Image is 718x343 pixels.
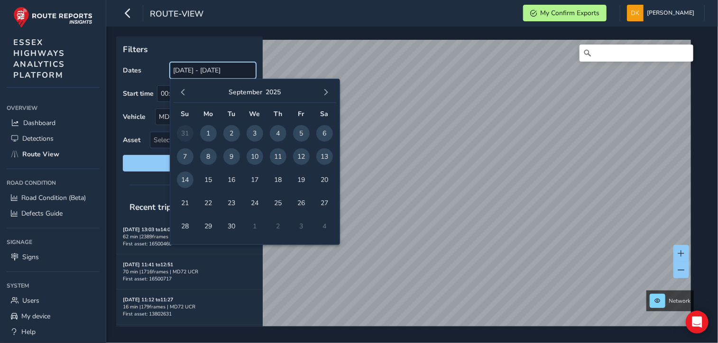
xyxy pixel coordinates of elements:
div: System [7,279,99,293]
span: 25 [270,195,286,211]
div: MD72 UCR [156,109,240,125]
span: 23 [223,195,240,211]
span: 12 [293,148,310,165]
div: 70 min | 1716 frames | MD72 UCR [123,268,256,275]
strong: [DATE] 11:41 to 12:51 [123,261,173,268]
span: 29 [200,218,217,235]
span: [PERSON_NAME] [647,5,694,21]
a: Dashboard [7,115,99,131]
span: Su [181,109,189,118]
canvas: Map [120,40,691,337]
span: Users [22,296,39,305]
span: Fr [298,109,304,118]
span: 5 [293,125,310,142]
span: 22 [200,195,217,211]
span: Dashboard [23,118,55,127]
span: 7 [177,148,193,165]
strong: [DATE] 13:03 to 14:04 [123,226,173,233]
span: Select an asset code [150,132,240,148]
span: My Confirm Exports [540,9,599,18]
a: Road Condition (Beta) [7,190,99,206]
span: 26 [293,195,310,211]
input: Search [580,45,693,62]
span: route-view [150,8,203,21]
span: ESSEX HIGHWAYS ANALYTICS PLATFORM [13,37,65,81]
span: First asset: 16500717 [123,275,172,282]
span: Detections [22,134,54,143]
span: 8 [200,148,217,165]
label: Dates [123,66,141,75]
span: 2 [223,125,240,142]
button: 2025 [266,88,281,97]
span: 6 [316,125,333,142]
span: 15 [200,171,217,188]
img: rr logo [13,7,92,28]
label: Vehicle [123,112,146,121]
a: Detections [7,131,99,146]
a: Defects Guide [7,206,99,221]
span: 9 [223,148,240,165]
span: 13 [316,148,333,165]
span: Sa [321,109,329,118]
button: [PERSON_NAME] [627,5,698,21]
label: Asset [123,135,140,144]
span: Route View [22,150,59,159]
span: Help [21,327,36,336]
span: 10 [247,148,263,165]
span: 28 [177,218,193,235]
button: September [229,88,262,97]
span: Mo [203,109,213,118]
span: Th [274,109,282,118]
p: Filters [123,43,256,55]
label: Start time [123,89,154,98]
span: 30 [223,218,240,235]
img: diamond-layout [627,5,644,21]
span: 21 [177,195,193,211]
span: Reset filters [130,159,249,168]
span: First asset: 16500460 [123,240,172,247]
span: 16 [223,171,240,188]
a: My device [7,308,99,324]
button: My Confirm Exports [523,5,607,21]
span: Road Condition (Beta) [21,193,86,202]
span: Defects Guide [21,209,63,218]
strong: [DATE] 11:12 to 11:27 [123,296,173,303]
div: Overview [7,101,99,115]
span: 24 [247,195,263,211]
span: Network [669,297,690,305]
span: 14 [177,171,193,188]
span: 19 [293,171,310,188]
span: Tu [228,109,235,118]
button: Reset filters [123,155,256,171]
span: First asset: 13802631 [123,310,172,317]
div: 16 min | 179 frames | MD72 UCR [123,303,256,310]
span: 4 [270,125,286,142]
span: We [249,109,260,118]
span: Recent trips [123,195,183,219]
span: 17 [247,171,263,188]
div: 62 min | 2389 frames | MD72 UCR [123,233,256,240]
span: 1 [200,125,217,142]
div: Open Intercom Messenger [686,311,709,334]
div: Road Condition [7,176,99,190]
span: 20 [316,171,333,188]
span: Signs [22,253,39,262]
span: 3 [247,125,263,142]
div: Signage [7,235,99,249]
a: Help [7,324,99,340]
a: Route View [7,146,99,162]
span: My device [21,312,50,321]
span: 18 [270,171,286,188]
span: 27 [316,195,333,211]
a: Signs [7,249,99,265]
a: Users [7,293,99,308]
span: 11 [270,148,286,165]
